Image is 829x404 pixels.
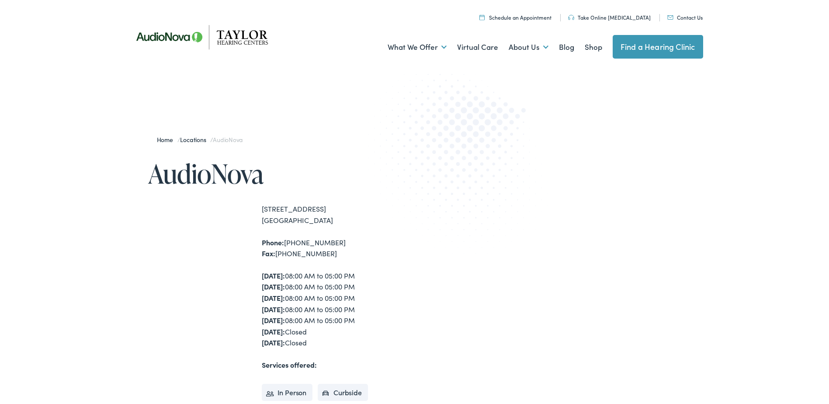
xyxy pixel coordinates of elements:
[262,270,415,348] div: 08:00 AM to 05:00 PM 08:00 AM to 05:00 PM 08:00 AM to 05:00 PM 08:00 AM to 05:00 PM 08:00 AM to 0...
[180,135,210,144] a: Locations
[262,327,285,336] strong: [DATE]:
[262,203,415,226] div: [STREET_ADDRESS] [GEOGRAPHIC_DATA]
[213,135,243,144] span: AudioNova
[568,14,651,21] a: Take Online [MEDICAL_DATA]
[613,35,703,59] a: Find a Hearing Clinic
[157,135,177,144] a: Home
[388,31,447,63] a: What We Offer
[559,31,574,63] a: Blog
[262,271,285,280] strong: [DATE]:
[157,135,243,144] span: / /
[568,15,574,20] img: utility icon
[262,293,285,303] strong: [DATE]:
[262,237,415,259] div: [PHONE_NUMBER] [PHONE_NUMBER]
[585,31,602,63] a: Shop
[262,360,317,369] strong: Services offered:
[667,15,673,20] img: utility icon
[457,31,498,63] a: Virtual Care
[262,304,285,314] strong: [DATE]:
[262,248,275,258] strong: Fax:
[667,14,703,21] a: Contact Us
[479,14,552,21] a: Schedule an Appointment
[262,384,313,401] li: In Person
[262,315,285,325] strong: [DATE]:
[318,384,368,401] li: Curbside
[262,282,285,291] strong: [DATE]:
[262,338,285,347] strong: [DATE]:
[509,31,548,63] a: About Us
[479,14,485,20] img: utility icon
[262,237,284,247] strong: Phone:
[148,159,415,188] h1: AudioNova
